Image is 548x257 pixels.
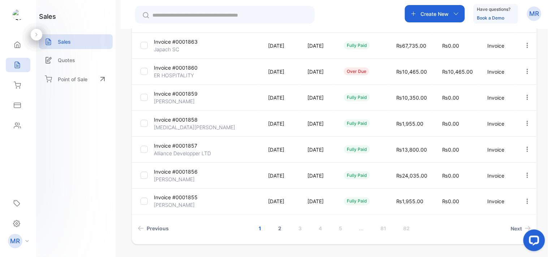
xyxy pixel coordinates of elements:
[268,42,293,49] p: [DATE]
[268,120,293,127] p: [DATE]
[488,120,509,127] p: Invoice
[154,64,198,71] p: Invoice #0001860
[39,34,113,49] a: Sales
[154,116,198,123] p: Invoice #0001858
[154,175,195,183] p: [PERSON_NAME]
[13,9,23,20] img: logo
[154,201,195,209] p: [PERSON_NAME]
[307,68,329,75] p: [DATE]
[39,12,56,21] h1: sales
[154,194,198,201] p: Invoice #0001855
[268,146,293,153] p: [DATE]
[268,94,293,101] p: [DATE]
[396,43,426,49] span: ₨67,735.00
[351,222,372,235] a: Jump forward
[147,225,169,232] span: Previous
[58,75,87,83] p: Point of Sale
[488,94,509,101] p: Invoice
[396,199,423,205] span: ₨1,955.00
[310,222,331,235] a: Page 4
[442,199,459,205] span: ₨0.00
[344,119,370,127] div: fully paid
[344,93,370,101] div: fully paid
[290,222,311,235] a: Page 3
[442,43,459,49] span: ₨0.00
[154,45,189,53] p: Japach SC
[488,172,509,179] p: Invoice
[442,69,473,75] span: ₨10,465.00
[488,68,509,75] p: Invoice
[39,53,113,67] a: Quotes
[508,222,534,235] a: Next page
[268,172,293,179] p: [DATE]
[511,225,522,232] span: Next
[307,146,329,153] p: [DATE]
[396,95,427,101] span: ₨10,350.00
[10,236,20,246] p: MR
[268,68,293,75] p: [DATE]
[154,71,194,79] p: ER HOSPITALITY
[135,222,172,235] a: Previous page
[442,95,459,101] span: ₨0.00
[154,149,211,157] p: Alliance Developper LTD
[396,147,427,153] span: ₨13,800.00
[488,146,509,153] p: Invoice
[344,171,370,179] div: fully paid
[488,42,509,49] p: Invoice
[396,121,423,127] span: ₨1,955.00
[154,142,197,149] p: Invoice #0001857
[442,121,459,127] span: ₨0.00
[331,222,351,235] a: Page 5
[344,145,370,153] div: fully paid
[307,172,329,179] p: [DATE]
[154,97,195,105] p: [PERSON_NAME]
[442,173,459,179] span: ₨0.00
[154,90,198,97] p: Invoice #0001859
[488,198,509,205] p: Invoice
[307,94,329,101] p: [DATE]
[154,123,235,131] p: [MEDICAL_DATA][PERSON_NAME]
[477,6,511,13] p: Have questions?
[268,198,293,205] p: [DATE]
[530,9,539,18] p: MR
[372,222,395,235] a: Page 81
[39,71,113,87] a: Point of Sale
[132,222,537,235] ul: Pagination
[344,42,370,49] div: fully paid
[442,147,459,153] span: ₨0.00
[307,198,329,205] p: [DATE]
[477,15,505,21] a: Book a Demo
[58,38,71,45] p: Sales
[154,38,198,45] p: Invoice #0001863
[307,42,329,49] p: [DATE]
[396,173,427,179] span: ₨24,035.00
[518,227,548,257] iframe: LiveChat chat widget
[421,10,449,18] p: Create New
[405,5,465,22] button: Create New
[154,168,198,175] p: Invoice #0001856
[250,222,270,235] a: Page 1 is your current page
[395,222,419,235] a: Page 82
[396,69,427,75] span: ₨10,465.00
[270,222,290,235] a: Page 2
[344,67,369,75] div: over due
[58,56,75,64] p: Quotes
[307,120,329,127] p: [DATE]
[527,5,541,22] button: MR
[344,197,370,205] div: fully paid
